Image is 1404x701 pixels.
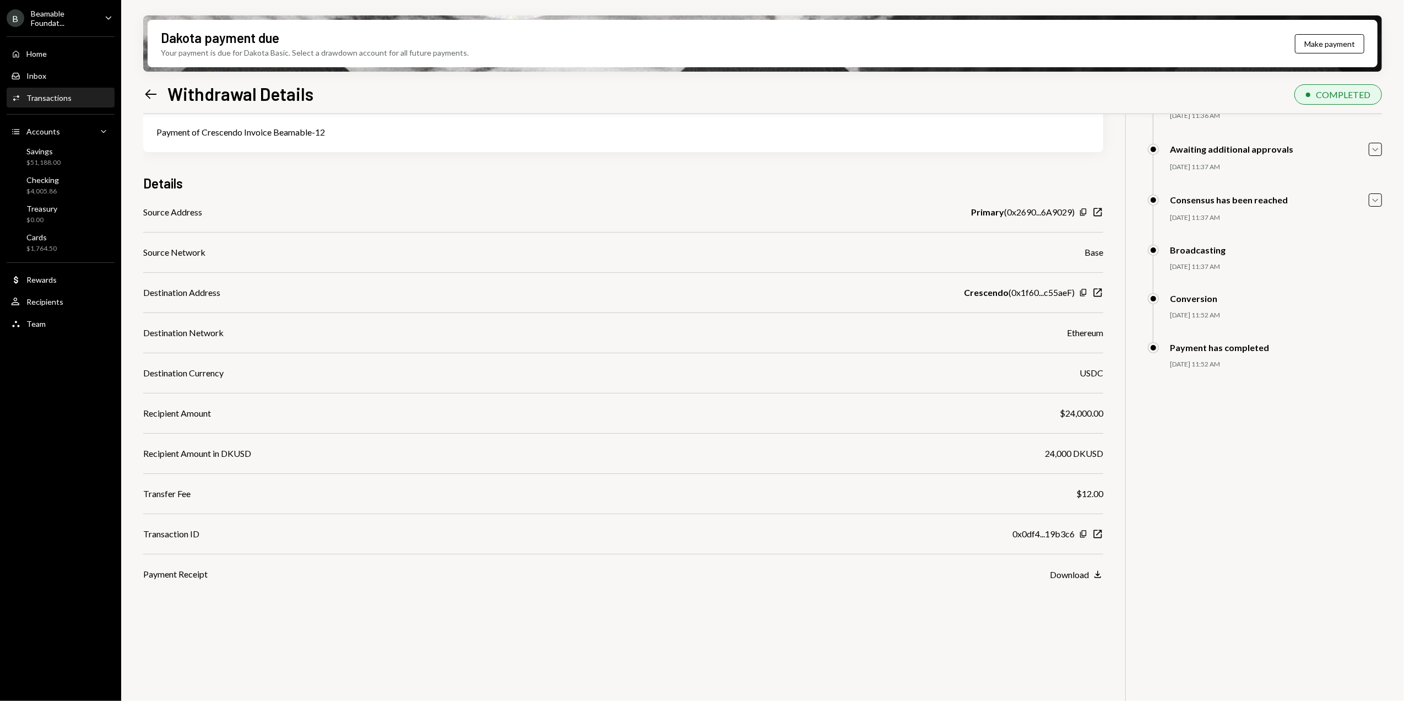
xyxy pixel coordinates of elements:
[1170,245,1226,255] div: Broadcasting
[143,366,224,380] div: Destination Currency
[1170,213,1382,223] div: [DATE] 11:37 AM
[143,246,205,259] div: Source Network
[1076,487,1103,500] div: $12.00
[26,204,57,213] div: Treasury
[156,126,1090,139] div: Payment of Crescendo Invoice Beamable-12
[1170,360,1382,369] div: [DATE] 11:52 AM
[1060,407,1103,420] div: $24,000.00
[7,269,115,289] a: Rewards
[26,147,61,156] div: Savings
[143,206,202,219] div: Source Address
[26,319,46,328] div: Team
[1050,569,1103,581] button: Download
[26,244,57,254] div: $1,764.50
[31,9,96,28] div: Beamable Foundat...
[7,172,115,198] a: Checking$4,005.86
[26,49,47,58] div: Home
[143,174,183,192] h3: Details
[1045,447,1103,460] div: 24,000 DKUSD
[1170,262,1382,272] div: [DATE] 11:37 AM
[971,206,1004,219] b: Primary
[1085,246,1103,259] div: Base
[7,229,115,256] a: Cards$1,764.50
[167,83,313,105] h1: Withdrawal Details
[971,206,1075,219] div: ( 0x2690...6A9029 )
[26,175,59,185] div: Checking
[143,447,251,460] div: Recipient Amount in DKUSD
[964,286,1009,299] b: Crescendo
[7,9,24,27] div: B
[7,121,115,141] a: Accounts
[1170,163,1382,172] div: [DATE] 11:37 AM
[143,527,199,541] div: Transaction ID
[1012,527,1075,541] div: 0x0df4...19b3c6
[26,158,61,168] div: $51,188.00
[1067,326,1103,339] div: Ethereum
[26,233,57,242] div: Cards
[143,487,191,500] div: Transfer Fee
[7,201,115,227] a: Treasury$0.00
[1170,342,1269,353] div: Payment has completed
[143,407,211,420] div: Recipient Amount
[161,47,469,58] div: Your payment is due for Dakota Basic. Select a drawdown account for all future payments.
[7,44,115,63] a: Home
[1316,89,1370,100] div: COMPLETED
[26,71,46,80] div: Inbox
[964,286,1075,299] div: ( 0x1f60...c55aeF )
[26,187,59,196] div: $4,005.86
[1295,34,1364,53] button: Make payment
[26,297,63,306] div: Recipients
[1170,311,1382,320] div: [DATE] 11:52 AM
[26,215,57,225] div: $0.00
[1080,366,1103,380] div: USDC
[7,143,115,170] a: Savings$51,188.00
[1050,569,1089,580] div: Download
[1170,195,1288,205] div: Consensus has been reached
[7,314,115,333] a: Team
[26,127,60,136] div: Accounts
[26,93,72,103] div: Transactions
[26,275,57,284] div: Rewards
[1170,144,1293,154] div: Awaiting additional approvals
[143,326,224,339] div: Destination Network
[7,88,115,107] a: Transactions
[1170,293,1217,304] div: Conversion
[143,568,208,581] div: Payment Receipt
[7,66,115,85] a: Inbox
[7,292,115,311] a: Recipients
[143,286,220,299] div: Destination Address
[161,29,279,47] div: Dakota payment due
[1170,111,1382,121] div: [DATE] 11:36 AM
